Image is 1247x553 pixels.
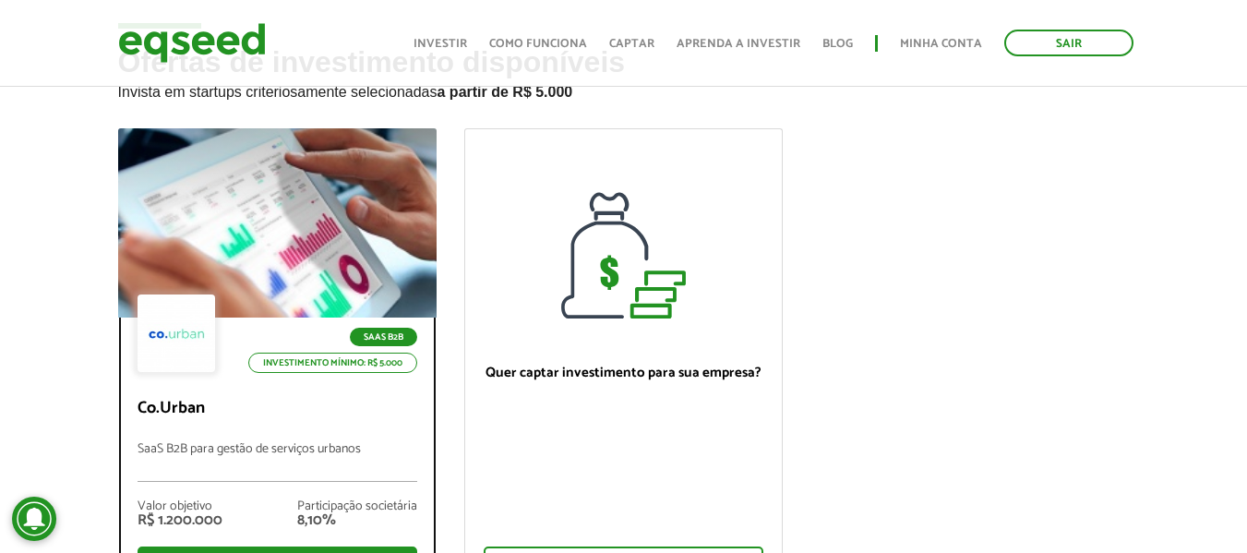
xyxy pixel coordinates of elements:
[484,365,763,381] p: Quer captar investimento para sua empresa?
[677,38,800,50] a: Aprenda a investir
[297,513,417,528] div: 8,10%
[414,38,467,50] a: Investir
[350,328,417,346] p: SaaS B2B
[1004,30,1133,56] a: Sair
[248,353,417,373] p: Investimento mínimo: R$ 5.000
[138,399,417,419] p: Co.Urban
[118,78,1130,101] p: Invista em startups criteriosamente selecionadas
[900,38,982,50] a: Minha conta
[118,46,1130,128] h2: Ofertas de investimento disponíveis
[297,500,417,513] div: Participação societária
[489,38,587,50] a: Como funciona
[609,38,654,50] a: Captar
[138,500,222,513] div: Valor objetivo
[138,442,417,482] p: SaaS B2B para gestão de serviços urbanos
[138,513,222,528] div: R$ 1.200.000
[822,38,853,50] a: Blog
[438,84,573,100] strong: a partir de R$ 5.000
[118,18,266,67] img: EqSeed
